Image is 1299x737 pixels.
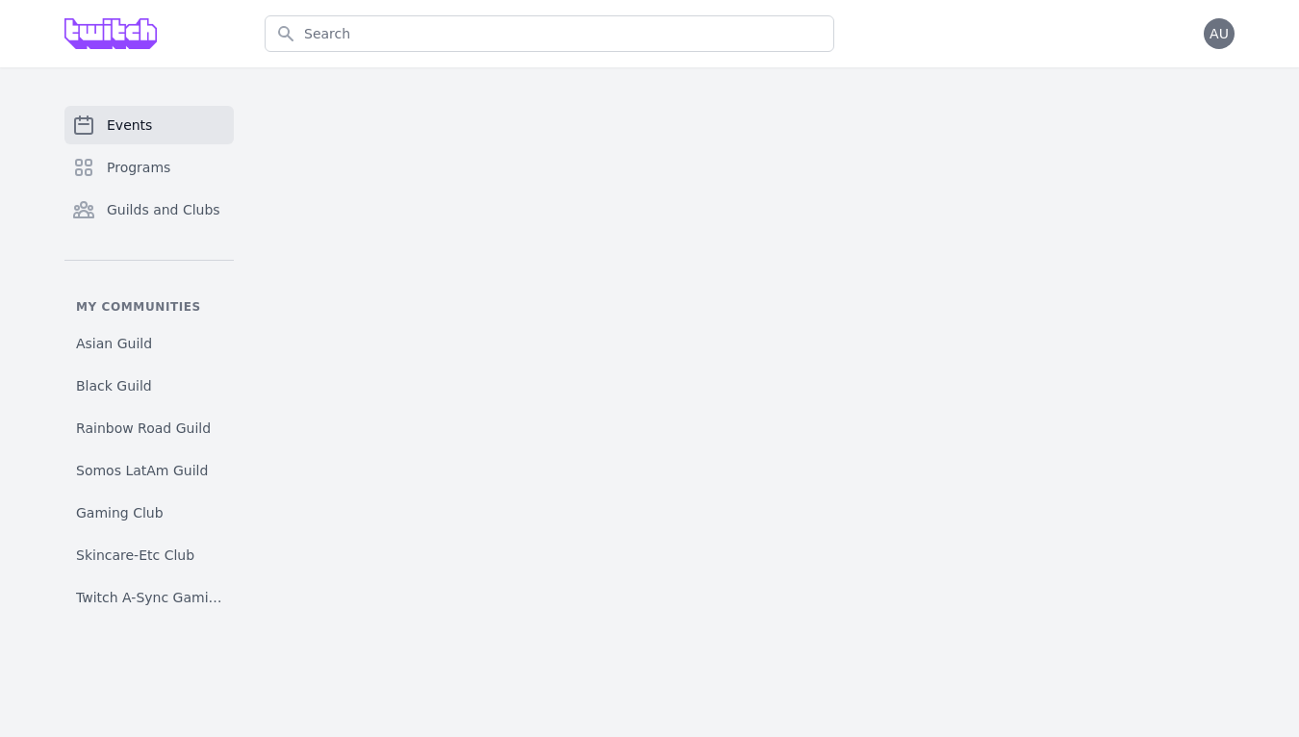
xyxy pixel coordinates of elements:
[64,580,234,615] a: Twitch A-Sync Gaming (TAG) Club
[1204,18,1235,49] button: AU
[76,461,208,480] span: Somos LatAm Guild
[64,496,234,530] a: Gaming Club
[64,326,234,361] a: Asian Guild
[76,334,152,353] span: Asian Guild
[76,588,222,607] span: Twitch A-Sync Gaming (TAG) Club
[64,18,157,49] img: Grove
[64,148,234,187] a: Programs
[76,503,164,522] span: Gaming Club
[76,376,152,395] span: Black Guild
[76,419,211,438] span: Rainbow Road Guild
[76,546,194,565] span: Skincare-Etc Club
[265,15,834,52] input: Search
[64,411,234,445] a: Rainbow Road Guild
[64,368,234,403] a: Black Guild
[107,200,220,219] span: Guilds and Clubs
[64,623,234,657] a: Volunteer Club
[64,191,234,229] a: Guilds and Clubs
[64,106,234,631] nav: Sidebar
[64,299,234,315] p: My communities
[107,115,152,135] span: Events
[107,158,170,177] span: Programs
[64,453,234,488] a: Somos LatAm Guild
[1210,27,1229,40] span: AU
[76,630,175,649] span: Volunteer Club
[64,106,234,144] a: Events
[64,538,234,572] a: Skincare-Etc Club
